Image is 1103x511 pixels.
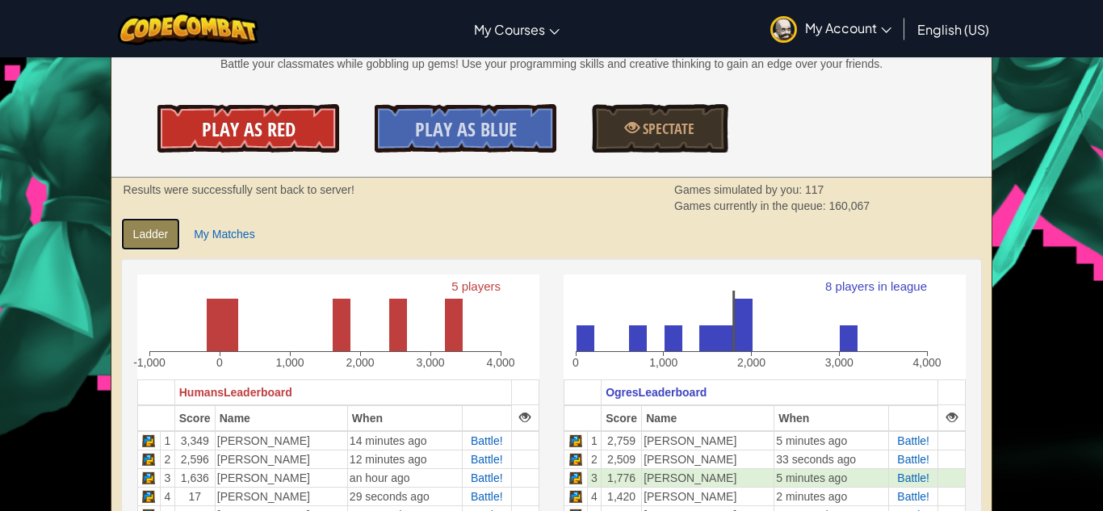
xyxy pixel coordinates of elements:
[642,431,774,450] td: [PERSON_NAME]
[642,405,774,431] th: Name
[174,431,215,450] td: 3,349
[111,56,992,72] p: Battle your classmates while gobbling up gems! Use your programming skills and creative thinking ...
[564,431,587,450] td: Python
[471,434,503,447] a: Battle!
[897,471,929,484] a: Battle!
[897,453,929,466] a: Battle!
[346,356,374,369] text: 2,000
[486,356,514,369] text: 4,000
[564,468,587,487] td: Python
[602,431,642,450] td: 2,759
[805,183,824,196] span: 117
[471,471,503,484] a: Battle!
[275,356,304,369] text: 1,000
[161,450,174,468] td: 2
[774,450,889,468] td: 33 seconds ago
[215,487,347,505] td: [PERSON_NAME]
[347,487,462,505] td: 29 seconds ago
[474,21,545,38] span: My Courses
[564,487,587,505] td: Python
[587,468,601,487] td: 3
[639,386,707,399] span: Leaderboard
[174,450,215,468] td: 2,596
[174,487,215,505] td: 17
[471,453,503,466] a: Battle!
[124,183,354,196] strong: Results were successfully sent back to server!
[182,218,266,250] a: My Matches
[825,356,853,369] text: 3,000
[774,487,889,505] td: 2 minutes ago
[805,19,891,36] span: My Account
[897,434,929,447] a: Battle!
[161,487,174,505] td: 4
[602,468,642,487] td: 1,776
[347,405,462,431] th: When
[137,431,161,450] td: Python
[602,450,642,468] td: 2,509
[737,356,765,369] text: 2,000
[121,218,181,250] a: Ladder
[174,405,215,431] th: Score
[917,21,989,38] span: English (US)
[642,487,774,505] td: [PERSON_NAME]
[137,450,161,468] td: Python
[762,3,900,54] a: My Account
[642,468,774,487] td: [PERSON_NAME]
[215,450,347,468] td: [PERSON_NAME]
[471,490,503,503] a: Battle!
[912,356,941,369] text: 4,000
[572,356,579,369] text: 0
[466,7,568,51] a: My Courses
[587,431,601,450] td: 1
[133,356,166,369] text: -1,000
[416,356,444,369] text: 3,000
[118,12,259,45] img: CodeCombat logo
[770,16,797,43] img: avatar
[161,468,174,487] td: 3
[592,104,728,153] a: Spectate
[909,7,997,51] a: English (US)
[587,450,601,468] td: 2
[451,279,501,293] text: 5 players
[224,386,292,399] span: Leaderboard
[642,450,774,468] td: [PERSON_NAME]
[587,487,601,505] td: 4
[649,356,677,369] text: 1,000
[215,431,347,450] td: [PERSON_NAME]
[174,468,215,487] td: 1,636
[215,468,347,487] td: [PERSON_NAME]
[202,116,296,142] span: Play As Red
[347,450,462,468] td: 12 minutes ago
[606,386,638,399] span: Ogres
[897,490,929,503] a: Battle!
[674,199,828,212] span: Games currently in the queue:
[774,405,889,431] th: When
[137,487,161,505] td: Python
[137,468,161,487] td: Python
[640,119,694,139] span: Spectate
[161,431,174,450] td: 1
[415,116,517,142] span: Play As Blue
[179,386,224,399] span: Humans
[602,487,642,505] td: 1,420
[347,431,462,450] td: 14 minutes ago
[674,183,805,196] span: Games simulated by you:
[564,450,587,468] td: Python
[774,431,889,450] td: 5 minutes ago
[825,279,927,293] text: 8 players in league
[216,356,223,369] text: 0
[829,199,870,212] span: 160,067
[602,405,642,431] th: Score
[215,405,347,431] th: Name
[347,468,462,487] td: an hour ago
[774,468,889,487] td: 5 minutes ago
